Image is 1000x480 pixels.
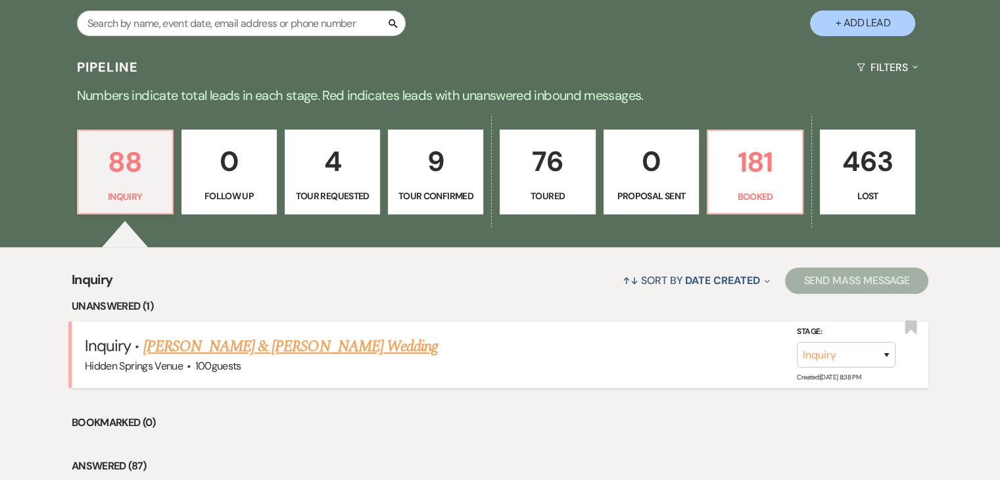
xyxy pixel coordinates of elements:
p: Numbers indicate total leads in each stage. Red indicates leads with unanswered inbound messages. [27,85,974,106]
p: 0 [612,139,690,183]
p: Proposal Sent [612,189,690,203]
p: Booked [716,189,794,204]
p: Lost [828,189,907,203]
label: Stage: [797,325,895,339]
p: Inquiry [86,189,164,204]
p: Toured [508,189,586,203]
a: 0Follow Up [181,130,277,215]
li: Unanswered (1) [72,298,928,315]
button: Filters [851,50,923,85]
span: Hidden Springs Venue [85,359,183,373]
a: 0Proposal Sent [604,130,699,215]
a: 9Tour Confirmed [388,130,483,215]
a: 4Tour Requested [285,130,380,215]
p: 4 [293,139,371,183]
p: 0 [190,139,268,183]
a: 181Booked [707,130,803,215]
p: 181 [716,140,794,184]
a: 88Inquiry [77,130,174,215]
a: [PERSON_NAME] & [PERSON_NAME] Wedding [143,335,438,358]
li: Bookmarked (0) [72,414,928,431]
p: Tour Confirmed [396,189,475,203]
span: 100 guests [195,359,241,373]
h3: Pipeline [77,58,139,76]
span: Inquiry [72,270,113,298]
span: Created: [DATE] 8:38 PM [797,373,861,381]
button: Sort By Date Created [617,263,775,298]
span: Date Created [685,274,759,287]
input: Search by name, event date, email address or phone number [77,11,406,36]
a: 463Lost [820,130,915,215]
p: 76 [508,139,586,183]
button: Send Mass Message [785,268,928,294]
button: + Add Lead [810,11,915,36]
span: ↑↓ [623,274,638,287]
li: Answered (87) [72,458,928,475]
p: 88 [86,140,164,184]
p: 9 [396,139,475,183]
span: Inquiry [85,335,131,356]
p: Tour Requested [293,189,371,203]
p: Follow Up [190,189,268,203]
a: 76Toured [500,130,595,215]
p: 463 [828,139,907,183]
